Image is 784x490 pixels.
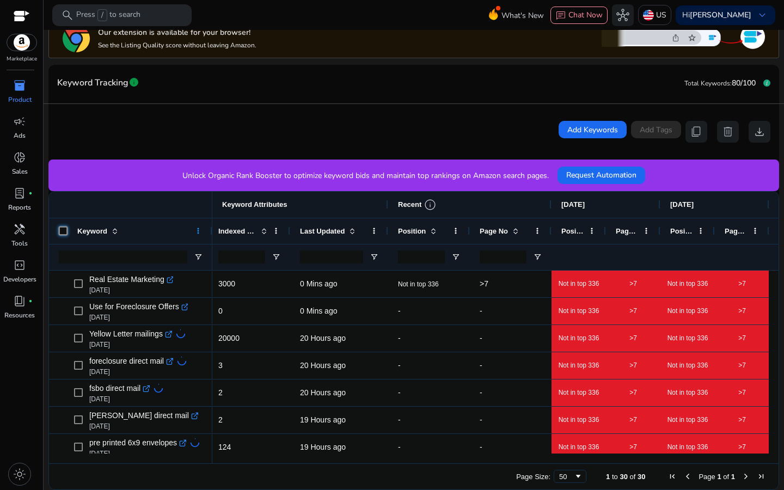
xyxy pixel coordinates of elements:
[533,253,542,261] button: Open Filter Menu
[738,415,746,424] span: >7
[667,361,708,370] span: Not in top 336
[480,250,526,264] input: Page No Filter Input
[568,10,603,20] span: Chat Now
[738,279,746,288] span: >7
[668,472,677,481] div: First Page
[89,381,140,396] span: fsbo direct mail
[738,388,746,397] span: >7
[742,472,750,481] div: Next Page
[629,279,637,288] span: >7
[559,473,574,481] div: 50
[7,34,36,51] img: amazon.svg
[558,167,645,184] button: Request Automation
[398,388,401,397] span: -
[480,307,482,315] span: -
[59,250,187,264] input: Keyword Filter Input
[218,443,231,451] span: 124
[300,307,337,315] span: 0 Mins ago
[559,388,599,397] span: Not in top 336
[559,334,599,342] span: Not in top 336
[757,472,765,481] div: Last Page
[89,299,179,314] span: Use for Foreclosure Offers
[76,9,140,21] p: Press to search
[629,443,637,451] span: >7
[690,10,751,20] b: [PERSON_NAME]
[670,227,693,235] span: Position
[732,78,756,88] span: 80/100
[128,77,139,88] span: info
[398,250,445,264] input: Position Filter Input
[13,115,26,128] span: campaign
[480,227,508,235] span: Page No
[451,253,460,261] button: Open Filter Menu
[561,200,585,209] span: [DATE]
[13,259,26,272] span: code_blocks
[3,274,36,284] p: Developers
[4,310,35,320] p: Resources
[13,79,26,92] span: inventory_2
[629,388,637,397] span: >7
[684,79,732,88] span: Total Keywords:
[555,10,566,21] span: chat
[629,307,637,315] span: >7
[480,279,488,288] span: >7
[561,227,584,235] span: Position
[480,388,482,397] span: -
[89,395,163,403] p: [DATE]
[559,279,599,288] span: Not in top 336
[8,203,31,212] p: Reports
[566,169,636,181] span: Request Automation
[699,473,715,481] span: Page
[89,408,189,423] span: [PERSON_NAME] direct mail
[218,415,223,424] span: 2
[98,28,256,38] h5: Our extension is available for your browser!
[480,361,482,370] span: -
[638,473,645,481] span: 30
[13,151,26,164] span: donut_small
[480,334,482,342] span: -
[717,473,721,481] span: 1
[300,227,345,235] span: Last Updated
[559,121,627,138] button: Add Keywords
[63,25,90,52] img: chrome-logo.svg
[559,307,599,315] span: Not in top 336
[300,361,346,370] span: 20 Hours ago
[738,443,746,451] span: >7
[643,10,654,21] img: us.svg
[13,223,26,236] span: handyman
[13,468,26,481] span: light_mode
[398,280,439,288] span: Not in top 336
[218,227,256,235] span: Indexed Products
[667,388,708,397] span: Not in top 336
[559,361,599,370] span: Not in top 336
[13,295,26,308] span: book_4
[683,472,692,481] div: Previous Page
[606,473,610,481] span: 1
[89,313,188,322] p: [DATE]
[89,422,201,431] p: [DATE]
[300,415,346,424] span: 19 Hours ago
[222,200,287,209] span: Keyword Attributes
[667,443,708,451] span: Not in top 336
[670,200,694,209] span: [DATE]
[738,334,746,342] span: >7
[218,388,223,397] span: 2
[61,9,74,22] span: search
[89,326,163,341] span: Yellow Letter mailings
[550,7,608,24] button: chatChat Now
[424,198,437,211] span: info
[756,9,769,22] span: keyboard_arrow_down
[612,473,618,481] span: to
[738,307,746,315] span: >7
[218,250,265,264] input: Indexed Products Filter Input
[300,250,363,264] input: Last Updated Filter Input
[300,443,346,451] span: 19 Hours ago
[398,443,401,451] span: -
[559,415,599,424] span: Not in top 336
[7,55,37,63] p: Marketplace
[630,473,636,481] span: of
[753,125,766,138] span: download
[516,473,550,481] div: Page Size:
[28,191,33,195] span: fiber_manual_record
[398,361,401,370] span: -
